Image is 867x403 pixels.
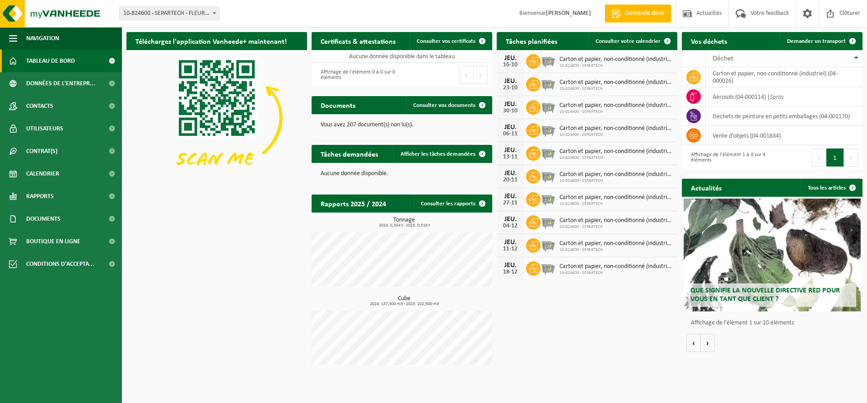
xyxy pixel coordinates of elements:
span: 10-824600 - SEPARTECH [559,63,673,69]
a: Consulter votre calendrier [588,32,676,50]
div: 16-10 [501,62,519,68]
span: 10-824600 - SEPARTECH [559,247,673,253]
span: 10-824600 - SEPARTECH [559,86,673,92]
a: Demande devis [605,5,671,23]
button: Previous [812,148,826,167]
div: 23-10 [501,85,519,91]
a: Consulter vos documents [406,96,491,114]
h2: Téléchargez l'application Vanheede+ maintenant! [126,32,296,50]
span: 10-824600 - SEPARTECH [559,270,673,276]
button: Volgende [701,334,715,352]
p: Vous avez 207 document(s) non lu(s). [321,122,483,128]
span: 2024: 0,554 t - 2025: 0,516 t [316,223,492,228]
h2: Rapports 2025 / 2024 [312,195,395,212]
span: 10-824600 - SEPARTECH - FLEURUS [120,7,219,20]
div: JEU. [501,101,519,108]
img: Download de VHEPlus App [126,50,307,185]
img: WB-2500-GAL-GY-01 [541,214,556,229]
span: Tableau de bord [26,50,75,72]
p: Aucune donnée disponible. [321,171,483,177]
div: 13-11 [501,154,519,160]
a: Tous les articles [801,179,862,197]
img: WB-2500-GAL-GY-01 [541,122,556,137]
button: Next [844,148,858,167]
span: 10-824600 - SEPARTECH - FLEURUS [119,7,219,20]
h2: Certificats & attestations [312,32,405,50]
span: Carton et papier, non-conditionné (industriel) [559,79,673,86]
span: Carton et papier, non-conditionné (industriel) [559,56,673,63]
td: déchets de peinture en petits emballages (04-001170) [706,107,862,126]
a: Consulter vos certificats [410,32,491,50]
div: Affichage de l'élément 0 à 0 sur 0 éléments [316,65,397,85]
p: Affichage de l'élément 1 sur 10 éléments [691,320,858,326]
button: Previous [459,66,474,84]
div: 06-11 [501,131,519,137]
span: Boutique en ligne [26,230,80,253]
span: 10-824600 - SEPARTECH [559,155,673,161]
iframe: chat widget [5,383,151,403]
div: JEU. [501,239,519,246]
span: Carton et papier, non-conditionné (industriel) [559,217,673,224]
span: Documents [26,208,61,230]
div: JEU. [501,78,519,85]
td: aérosols (04-000114) | [706,87,862,107]
button: Vorige [686,334,701,352]
span: Consulter vos certificats [417,38,475,44]
button: Next [474,66,488,84]
img: WB-2500-GAL-GY-01 [541,145,556,160]
span: Carton et papier, non-conditionné (industriel) [559,148,673,155]
span: Données de l'entrepr... [26,72,95,95]
span: Demander un transport [787,38,846,44]
span: 10-824600 - SEPARTECH [559,201,673,207]
td: vente d'objets (04-001834) [706,126,862,145]
span: Contrat(s) [26,140,57,162]
div: JEU. [501,147,519,154]
span: Navigation [26,27,59,50]
img: WB-2500-GAL-GY-01 [541,191,556,206]
span: Utilisateurs [26,117,63,140]
div: JEU. [501,124,519,131]
span: Afficher les tâches demandées [401,151,475,157]
img: WB-2500-GAL-GY-01 [541,99,556,114]
span: Carton et papier, non-conditionné (industriel) [559,240,673,247]
img: WB-2500-GAL-GY-01 [541,168,556,183]
span: Carton et papier, non-conditionné (industriel) [559,194,673,201]
span: Consulter vos documents [413,102,475,108]
img: WB-2500-GAL-GY-01 [541,260,556,275]
h2: Actualités [682,179,731,196]
td: carton et papier, non-conditionné (industriel) (04-000026) [706,67,862,87]
span: Déchet [713,55,733,62]
img: WB-2500-GAL-GY-01 [541,76,556,91]
span: Que signifie la nouvelle directive RED pour vous en tant que client ? [690,287,840,303]
img: WB-2500-GAL-GY-01 [541,237,556,252]
span: 10-824600 - SEPARTECH [559,109,673,115]
a: Afficher les tâches demandées [393,145,491,163]
h2: Documents [312,96,364,114]
a: Consulter les rapports [414,195,491,213]
div: 27-11 [501,200,519,206]
div: JEU. [501,55,519,62]
h2: Tâches demandées [312,145,387,162]
div: JEU. [501,262,519,269]
div: 18-12 [501,269,519,275]
span: Contacts [26,95,53,117]
span: Rapports [26,185,54,208]
h2: Vos déchets [682,32,736,50]
img: WB-2500-GAL-GY-01 [541,53,556,68]
span: Carton et papier, non-conditionné (industriel) [559,125,673,132]
span: Conditions d'accepta... [26,253,94,275]
a: Demander un transport [780,32,862,50]
span: 10-824600 - SEPARTECH [559,224,673,230]
div: JEU. [501,216,519,223]
h2: Tâches planifiées [497,32,566,50]
div: 20-11 [501,177,519,183]
span: Carton et papier, non-conditionné (industriel) [559,171,673,178]
a: Que signifie la nouvelle directive RED pour vous en tant que client ? [684,199,861,311]
strong: [PERSON_NAME] [546,10,591,17]
span: Carton et papier, non-conditionné (industriel) [559,263,673,270]
span: Calendrier [26,162,59,185]
h3: Cube [316,296,492,306]
td: Aucune donnée disponible dans le tableau [312,50,492,63]
span: 10-824600 - SEPARTECH [559,178,673,184]
div: 04-12 [501,223,519,229]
